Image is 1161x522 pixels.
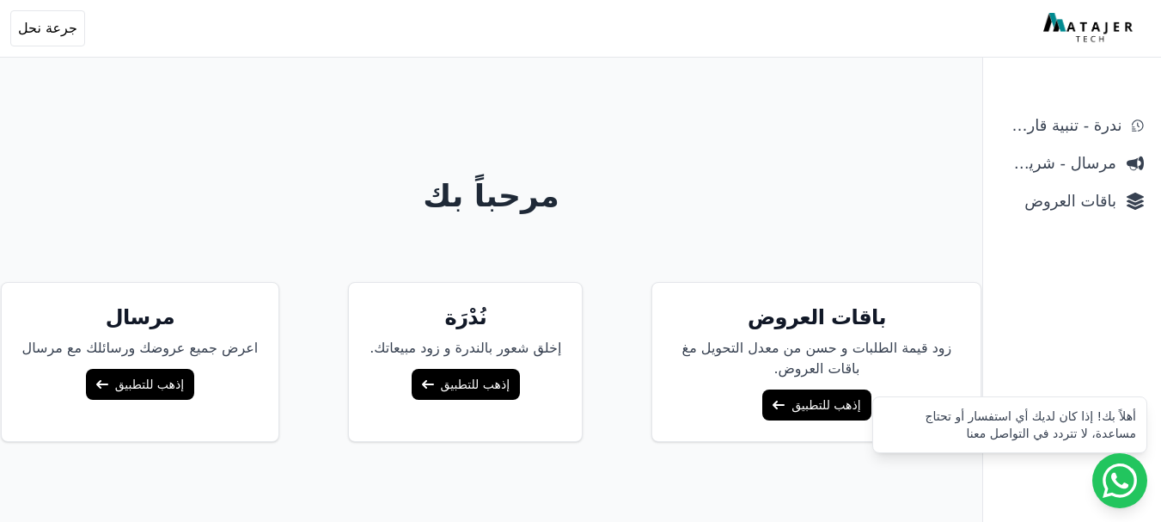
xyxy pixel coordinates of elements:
[673,304,960,331] h5: باقات العروض
[1000,189,1116,213] span: باقات العروض
[883,408,1136,442] div: أهلاً بك! إذا كان لديك أي استفسار أو تحتاج مساعدة، لا تتردد في التواصل معنا
[22,338,259,359] p: اعرض جميع عروضك ورسائلك مع مرسال
[18,18,77,39] span: جرعة نحل
[673,338,960,379] p: زود قيمة الطلبات و حسن من معدل التحويل مغ باقات العروض.
[1000,114,1121,138] span: ندرة - تنبية قارب علي النفاذ
[412,369,520,400] a: إذهب للتطبيق
[370,304,561,331] h5: نُدْرَة
[86,369,194,400] a: إذهب للتطبيق
[22,304,259,331] h5: مرسال
[762,390,871,421] a: إذهب للتطبيق
[370,338,561,359] p: إخلق شعور بالندرة و زود مبيعاتك.
[1043,13,1137,44] img: MatajerTech Logo
[1000,151,1116,175] span: مرسال - شريط دعاية
[10,10,85,46] button: جرعة نحل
